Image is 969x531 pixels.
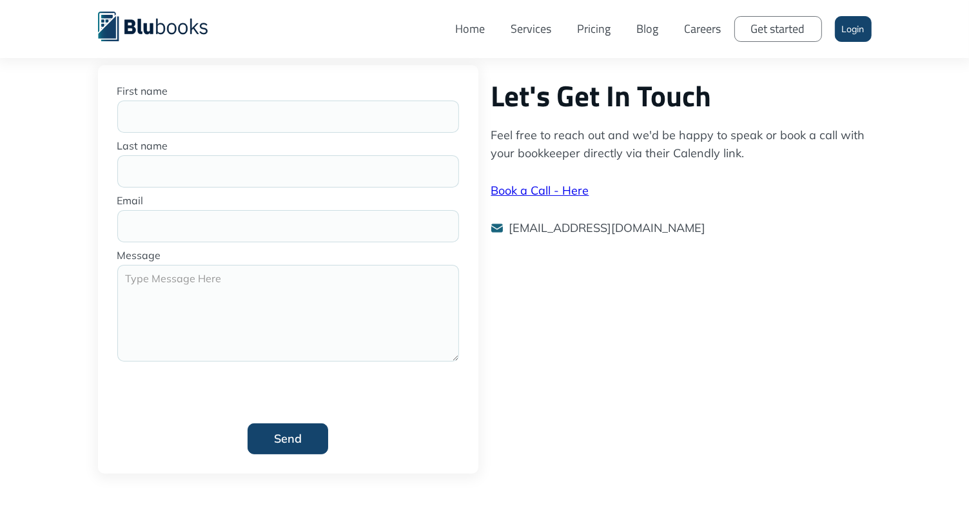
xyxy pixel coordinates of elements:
[835,16,872,42] a: Login
[117,139,459,152] label: Last name
[191,368,328,403] iframe: reCAPTCHA
[491,126,872,162] p: Feel free to reach out and we'd be happy to speak or book a call with your bookkeeper directly vi...
[565,10,624,48] a: Pricing
[117,84,459,454] form: Contact us
[248,423,328,454] input: Send
[117,84,459,97] label: First name
[491,183,589,198] a: Book a Call - Here
[672,10,734,48] a: Careers
[98,10,227,41] a: home
[734,16,822,42] a: Get started
[117,249,459,262] label: Message
[491,78,872,113] h2: Let's Get In Touch
[624,10,672,48] a: Blog
[443,10,498,48] a: Home
[498,10,565,48] a: Services
[509,219,706,237] p: [EMAIL_ADDRESS][DOMAIN_NAME]
[117,194,459,207] label: Email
